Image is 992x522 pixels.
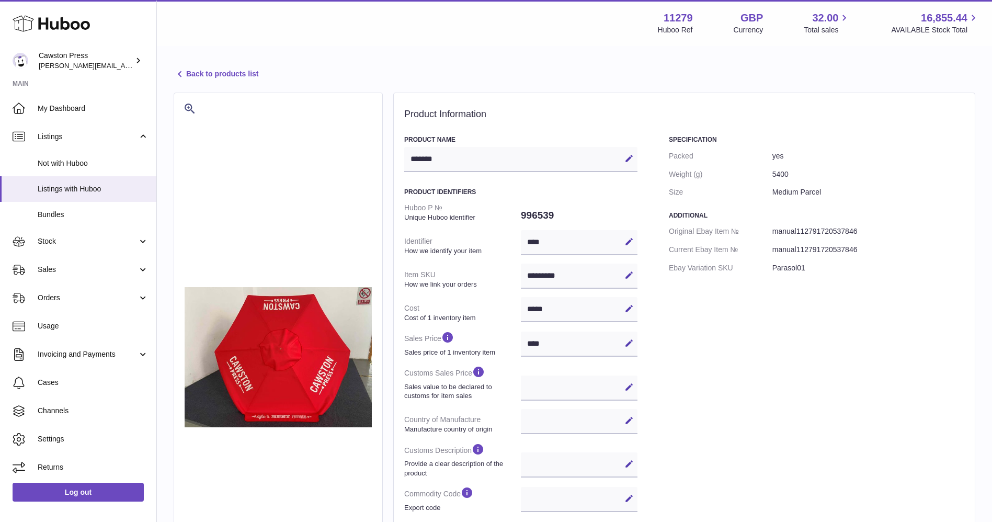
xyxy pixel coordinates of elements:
[404,299,521,326] dt: Cost
[404,280,518,289] strong: How we link your orders
[185,287,372,428] img: 112791720538245.jpg
[734,25,763,35] div: Currency
[404,313,518,323] strong: Cost of 1 inventory item
[669,222,772,241] dt: Original Ebay Item №
[404,411,521,438] dt: Country of Manufacture
[38,462,149,472] span: Returns
[38,406,149,416] span: Channels
[38,321,149,331] span: Usage
[38,210,149,220] span: Bundles
[404,482,521,516] dt: Commodity Code
[38,184,149,194] span: Listings with Huboo
[404,361,521,404] dt: Customs Sales Price
[404,266,521,293] dt: Item SKU
[658,25,693,35] div: Huboo Ref
[772,222,964,241] dd: manual112791720537846
[664,11,693,25] strong: 11279
[812,11,838,25] span: 32.00
[772,183,964,201] dd: Medium Parcel
[13,483,144,502] a: Log out
[39,61,266,70] span: [PERSON_NAME][EMAIL_ADDRESS][PERSON_NAME][DOMAIN_NAME]
[38,132,138,142] span: Listings
[404,109,964,120] h2: Product Information
[891,25,979,35] span: AVAILABLE Stock Total
[404,232,521,259] dt: Identifier
[669,183,772,201] dt: Size
[921,11,967,25] span: 16,855.44
[804,25,850,35] span: Total sales
[38,378,149,388] span: Cases
[740,11,763,25] strong: GBP
[38,158,149,168] span: Not with Huboo
[404,213,518,222] strong: Unique Huboo identifier
[404,135,637,144] h3: Product Name
[13,53,28,69] img: thomas.carson@cawstonpress.com
[39,51,133,71] div: Cawston Press
[669,135,964,144] h3: Specification
[669,147,772,165] dt: Packed
[669,241,772,259] dt: Current Ebay Item №
[804,11,850,35] a: 32.00 Total sales
[38,265,138,275] span: Sales
[38,104,149,114] span: My Dashboard
[772,147,964,165] dd: yes
[404,348,518,357] strong: Sales price of 1 inventory item
[669,165,772,184] dt: Weight (g)
[521,205,637,226] dd: 996539
[174,68,258,81] a: Back to products list
[404,246,518,256] strong: How we identify your item
[38,349,138,359] span: Invoicing and Payments
[404,188,637,196] h3: Product Identifiers
[404,382,518,401] strong: Sales value to be declared to customs for item sales
[404,425,518,434] strong: Manufacture country of origin
[38,293,138,303] span: Orders
[772,241,964,259] dd: manual112791720537846
[404,199,521,226] dt: Huboo P №
[404,503,518,513] strong: Export code
[38,236,138,246] span: Stock
[404,438,521,482] dt: Customs Description
[772,259,964,277] dd: Parasol01
[669,211,964,220] h3: Additional
[772,165,964,184] dd: 5400
[404,459,518,478] strong: Provide a clear description of the product
[404,326,521,361] dt: Sales Price
[38,434,149,444] span: Settings
[891,11,979,35] a: 16,855.44 AVAILABLE Stock Total
[669,259,772,277] dt: Ebay Variation SKU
